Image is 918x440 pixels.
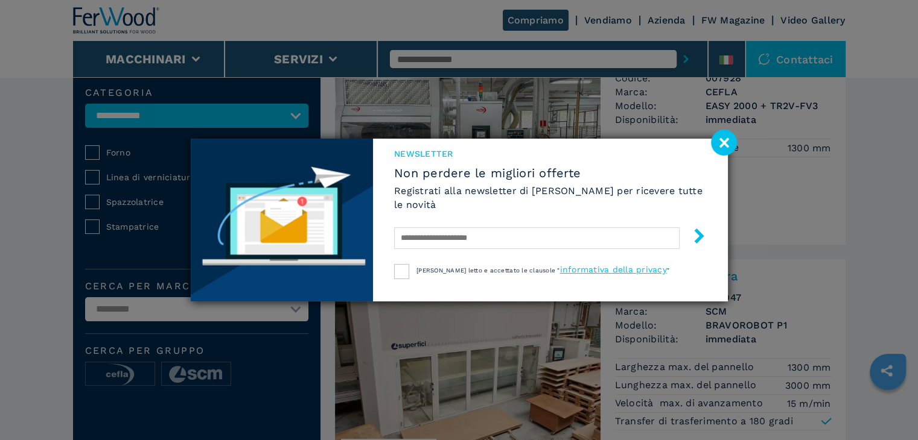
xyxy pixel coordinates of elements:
[559,265,666,274] a: informativa della privacy
[394,184,706,212] h6: Registrati alla newsletter di [PERSON_NAME] per ricevere tutte le novità
[191,139,374,301] img: Newsletter image
[416,267,559,274] span: [PERSON_NAME] letto e accettato le clausole "
[394,148,706,160] span: NEWSLETTER
[680,224,707,252] button: submit-button
[667,267,669,274] span: "
[394,166,706,180] span: Non perdere le migliori offerte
